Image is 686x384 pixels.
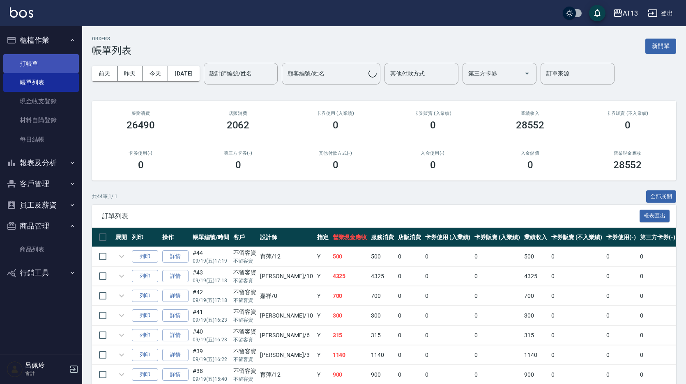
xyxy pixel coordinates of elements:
[191,267,231,286] td: #43
[258,326,315,345] td: [PERSON_NAME] /6
[396,247,423,266] td: 0
[233,375,256,383] p: 不留客資
[199,111,277,116] h2: 店販消費
[604,286,638,306] td: 0
[396,228,423,247] th: 店販消費
[162,250,189,263] a: 詳情
[233,257,256,265] p: 不留客資
[233,297,256,304] p: 不留客資
[491,111,569,116] h2: 業績收入
[522,228,549,247] th: 業績收入
[227,119,250,131] h3: 2062
[25,370,67,377] p: 會計
[193,297,229,304] p: 09/19 (五) 17:18
[3,194,79,216] button: 員工及薪資
[423,267,473,286] td: 0
[3,215,79,237] button: 商品管理
[522,345,549,365] td: 1140
[113,228,130,247] th: 展開
[331,228,369,247] th: 營業現金應收
[315,267,331,286] td: Y
[613,159,642,171] h3: 28552
[191,228,231,247] th: 帳單編號/時間
[423,326,473,345] td: 0
[331,306,369,325] td: 300
[193,356,229,363] p: 09/19 (五) 16:22
[638,247,677,266] td: 0
[193,316,229,324] p: 09/19 (五) 16:23
[549,247,604,266] td: 0
[423,247,473,266] td: 0
[491,151,569,156] h2: 入金儲值
[143,66,168,81] button: 今天
[258,286,315,306] td: 嘉祥 /0
[3,92,79,111] a: 現金收支登錄
[369,345,396,365] td: 1140
[638,326,677,345] td: 0
[604,306,638,325] td: 0
[3,30,79,51] button: 櫃檯作業
[127,119,155,131] h3: 26490
[10,7,33,18] img: Logo
[333,159,338,171] h3: 0
[233,249,256,257] div: 不留客資
[394,151,472,156] h2: 入金使用(-)
[549,228,604,247] th: 卡券販賣 (不入業績)
[315,247,331,266] td: Y
[549,326,604,345] td: 0
[193,336,229,343] p: 09/19 (五) 16:23
[638,286,677,306] td: 0
[549,286,604,306] td: 0
[193,257,229,265] p: 09/19 (五) 17:19
[297,111,374,116] h2: 卡券使用 (入業績)
[3,111,79,130] a: 材料自購登錄
[589,111,666,116] h2: 卡券販賣 (不入業績)
[25,361,67,370] h5: 呂佩玲
[604,345,638,365] td: 0
[369,247,396,266] td: 500
[604,247,638,266] td: 0
[233,288,256,297] div: 不留客資
[369,306,396,325] td: 300
[132,349,158,361] button: 列印
[610,5,641,22] button: AT13
[315,306,331,325] td: Y
[527,159,533,171] h3: 0
[258,306,315,325] td: [PERSON_NAME] /10
[520,67,534,80] button: Open
[168,66,199,81] button: [DATE]
[233,336,256,343] p: 不留客資
[191,326,231,345] td: #40
[369,326,396,345] td: 315
[423,345,473,365] td: 0
[331,267,369,286] td: 4325
[549,267,604,286] td: 0
[396,306,423,325] td: 0
[162,349,189,361] a: 詳情
[191,306,231,325] td: #41
[258,247,315,266] td: 育萍 /12
[258,228,315,247] th: 設計師
[396,286,423,306] td: 0
[92,36,131,41] h2: ORDERS
[369,286,396,306] td: 700
[604,267,638,286] td: 0
[638,345,677,365] td: 0
[604,326,638,345] td: 0
[92,66,117,81] button: 前天
[233,347,256,356] div: 不留客資
[638,267,677,286] td: 0
[369,267,396,286] td: 4325
[3,240,79,259] a: 商品列表
[233,367,256,375] div: 不留客資
[102,111,180,116] h3: 服務消費
[645,39,676,54] button: 新開單
[472,247,522,266] td: 0
[472,345,522,365] td: 0
[472,306,522,325] td: 0
[315,326,331,345] td: Y
[522,326,549,345] td: 315
[130,228,160,247] th: 列印
[233,327,256,336] div: 不留客資
[331,247,369,266] td: 500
